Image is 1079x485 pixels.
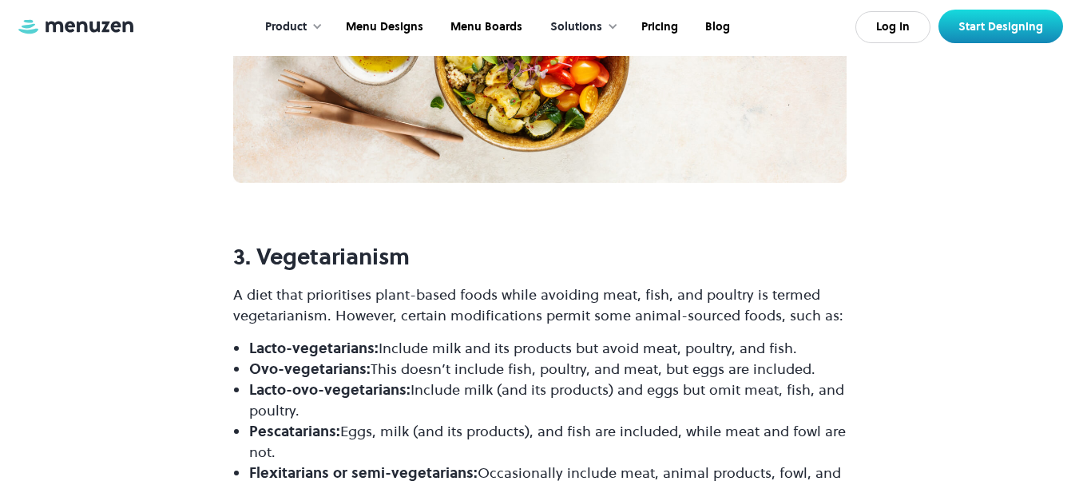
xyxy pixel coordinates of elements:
[626,2,690,52] a: Pricing
[249,463,478,483] strong: Flexitarians or semi-vegetarians:
[233,284,847,326] p: A diet that prioritises plant-based foods while avoiding meat, fish, and poultry is termed vegeta...
[331,2,435,52] a: Menu Designs
[249,380,847,421] li: Include milk (and its products) and eggs but omit meat, fish, and poultry.
[249,338,847,359] li: Include milk and its products but avoid meat, poultry, and fish.
[249,421,340,441] strong: Pescatarians:
[855,11,930,43] a: Log In
[249,2,331,52] div: Product
[249,380,411,400] strong: Lacto-ovo-vegetarians:
[249,421,847,463] li: Eggs, milk (and its products), and fish are included, while meat and fowl are not.
[534,2,626,52] div: Solutions
[249,338,379,358] strong: Lacto-vegetarians:
[938,10,1063,43] a: Start Designing
[550,18,602,36] div: Solutions
[233,191,847,212] p: ‍
[265,18,307,36] div: Product
[690,2,742,52] a: Blog
[435,2,534,52] a: Menu Boards
[233,241,410,272] strong: 3. Vegetarianism
[249,359,847,380] li: This doesn’t include fish, poultry, and meat, but eggs are included.
[249,359,371,379] strong: Ovo-vegetarians:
